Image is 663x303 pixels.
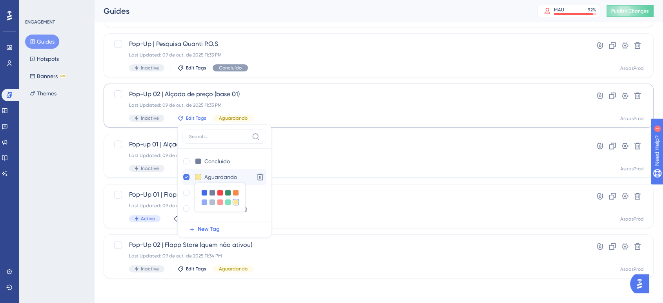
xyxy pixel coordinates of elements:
button: Edit Tags [173,215,202,222]
div: 92 % [588,7,596,13]
span: New Tag [198,225,220,234]
input: New Tag [204,157,236,166]
span: Inactive [141,165,159,172]
div: Guides [104,5,518,16]
button: Themes [25,86,61,100]
button: Guides [25,35,59,49]
span: Need Help? [18,2,49,11]
button: Edit Tags [177,115,206,121]
span: Pop-Up 02 | Flapp Store (quem não ativou) [129,240,565,250]
div: AsaasProd [620,266,644,272]
div: Last Updated: 09 de out. de 2025 11:34 PM [129,152,565,159]
div: 1 [55,4,57,10]
span: Pop-up 01 | Alçada de preço (Base 01) [129,140,565,149]
div: Last Updated: 09 de out. de 2025 11:34 PM [129,253,565,259]
span: Pop-Up | Pesquisa Quanti P.O.S [129,39,565,49]
div: Last Updated: 09 de out. de 2025 11:33 PM [129,52,565,58]
span: Inactive [141,266,159,272]
button: Edit Tags [177,65,206,71]
div: Last Updated: 09 de out. de 2025 11:25 PM [129,203,565,209]
button: New Tag [182,221,271,237]
div: BETA [59,74,66,78]
button: Publish Changes [607,5,654,17]
span: Pop-Up 01 | Flapp Store [129,190,565,199]
div: MAU [554,7,564,13]
button: Hotspots [25,52,64,66]
span: Concluído [219,65,242,71]
span: Publish Changes [611,8,649,14]
span: Aguardando [219,115,248,121]
span: Edit Tags [186,115,206,121]
div: AsaasProd [620,115,644,122]
span: Inactive [141,65,159,71]
button: Edit Tags [177,266,206,272]
input: Search... [189,133,249,140]
div: Last Updated: 09 de out. de 2025 11:33 PM [129,102,565,108]
span: Aguardando [219,266,248,272]
input: New Tag [204,172,238,182]
button: BannersBETA [25,69,71,83]
span: Edit Tags [186,65,206,71]
span: Edit Tags [186,266,206,272]
div: ENGAGEMENT [25,19,55,25]
div: AsaasProd [620,65,644,71]
iframe: UserGuiding AI Assistant Launcher [630,272,654,296]
div: AsaasProd [620,166,644,172]
span: Inactive [141,115,159,121]
div: AsaasProd [620,216,644,222]
span: Pop-Up 02 | Alçada de preço (base 01) [129,89,565,99]
span: Active [141,215,155,222]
